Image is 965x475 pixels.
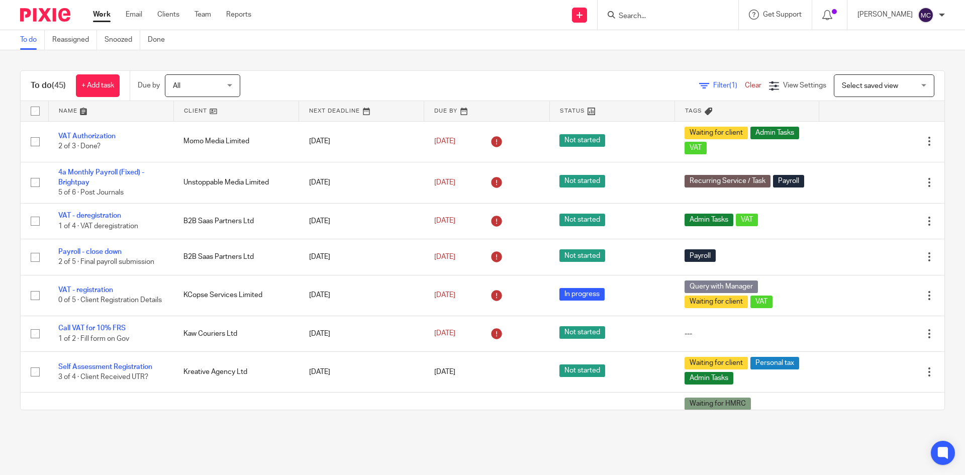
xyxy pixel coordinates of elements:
td: [DATE] [299,392,424,463]
td: [DATE] [299,121,424,162]
span: Admin Tasks [750,127,799,139]
td: KCopse Services Limited [173,275,299,316]
span: Query with Manager [685,280,758,293]
span: Not started [559,326,605,339]
span: (1) [729,82,737,89]
p: [PERSON_NAME] [857,10,913,20]
a: Work [93,10,111,20]
h1: To do [31,80,66,91]
td: [DATE] [299,351,424,392]
span: 0 of 5 · Client Registration Details [58,297,162,304]
a: Call VAT for 10% FRS [58,325,126,332]
span: In progress [559,288,605,301]
span: Not started [559,364,605,377]
span: 1 of 2 · Fill form on Gov [58,335,129,342]
a: + Add task [76,74,120,97]
a: VAT - registration [58,287,113,294]
img: Pixie [20,8,70,22]
span: Waiting for client [685,357,748,369]
td: [DATE] [299,316,424,351]
span: [DATE] [434,179,455,186]
span: [DATE] [434,292,455,299]
a: Team [195,10,211,20]
span: [DATE] [434,253,455,260]
td: [DATE] [299,162,424,203]
span: VAT [736,214,758,226]
span: Waiting for client [685,296,748,308]
a: Clients [157,10,179,20]
span: VAT [750,296,773,308]
span: Recurring Service / Task [685,175,770,187]
span: [DATE] [434,330,455,337]
td: Kreative Agency Ltd [173,351,299,392]
span: [DATE] [434,138,455,145]
span: Filter [713,82,745,89]
span: Waiting for client [685,127,748,139]
input: Search [618,12,708,21]
span: Get Support [763,11,802,18]
span: [DATE] [434,368,455,375]
span: 5 of 6 · Post Journals [58,189,124,196]
a: Payroll - close down [58,248,122,255]
td: [DATE] [299,203,424,239]
span: 2 of 3 · Done? [58,143,101,150]
td: Unstoppable Media Limited [173,162,299,203]
a: Self Assessment Registration [58,363,152,370]
a: Snoozed [105,30,140,50]
span: Admin Tasks [685,372,733,385]
a: To do [20,30,45,50]
td: [DATE] [299,275,424,316]
a: Reports [226,10,251,20]
a: Email [126,10,142,20]
span: Not started [559,175,605,187]
a: VAT Authorization [58,133,116,140]
span: Select saved view [842,82,898,89]
a: Done [148,30,172,50]
td: B2B Saas Partners Ltd [173,239,299,275]
td: 777PERCENT LTD [173,392,299,463]
td: B2B Saas Partners Ltd [173,203,299,239]
span: Tags [685,108,702,114]
span: Personal tax [750,357,799,369]
td: Kaw Couriers Ltd [173,316,299,351]
span: View Settings [783,82,826,89]
img: svg%3E [918,7,934,23]
a: Clear [745,82,761,89]
a: Reassigned [52,30,97,50]
span: Payroll [773,175,804,187]
div: --- [685,329,809,339]
td: [DATE] [299,239,424,275]
span: Not started [559,249,605,262]
span: 1 of 4 · VAT deregistration [58,223,138,230]
span: All [173,82,180,89]
span: VAT [685,142,707,154]
span: Waiting for HMRC [685,398,751,410]
span: Not started [559,134,605,147]
span: (45) [52,81,66,89]
a: 4a Monthly Payroll (Fixed) - Brightpay [58,169,144,186]
span: Payroll [685,249,716,262]
td: Momo Media Limited [173,121,299,162]
p: Due by [138,80,160,90]
span: Admin Tasks [685,214,733,226]
span: 2 of 5 · Final payroll submission [58,258,154,265]
span: Not started [559,214,605,226]
a: VAT - deregistration [58,212,121,219]
span: 3 of 4 · Client Received UTR? [58,373,148,381]
span: [DATE] [434,218,455,225]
